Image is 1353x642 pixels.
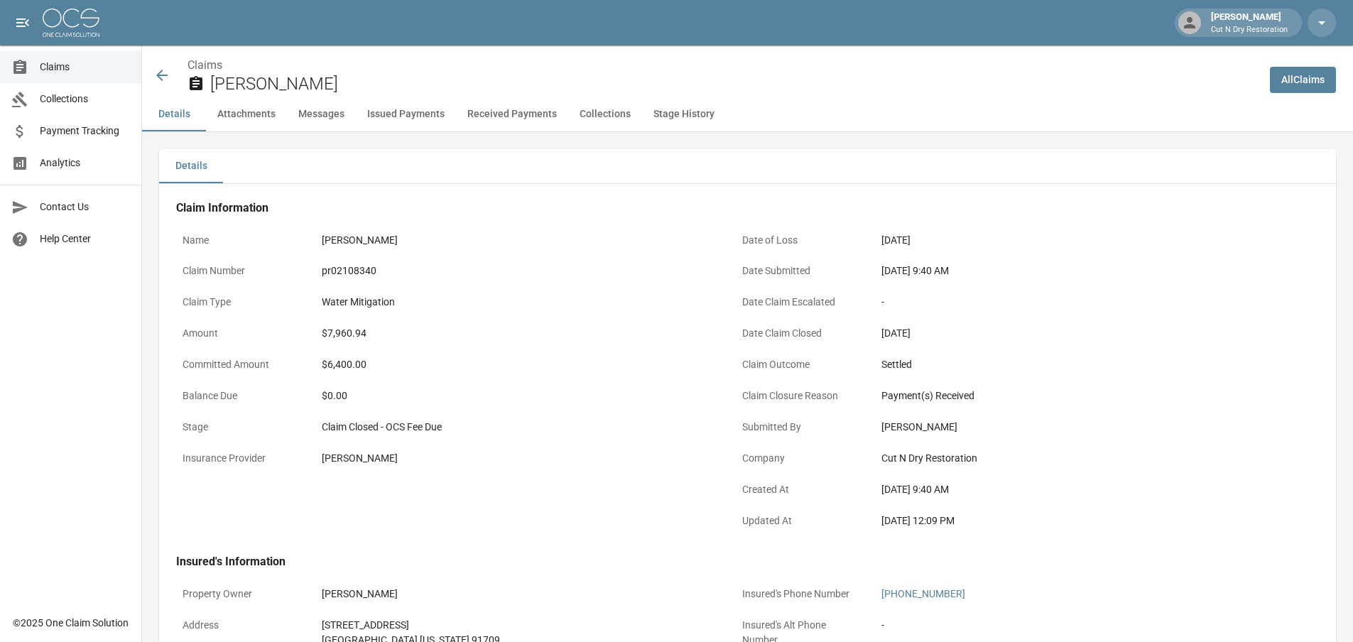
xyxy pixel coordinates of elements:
h4: Insured's Information [176,555,1278,569]
div: Claim Closed - OCS Fee Due [322,420,712,435]
p: Date of Loss [736,227,864,254]
a: Claims [188,58,222,72]
div: anchor tabs [142,97,1353,131]
div: [DATE] 12:09 PM [881,513,1272,528]
button: Attachments [206,97,287,131]
div: details tabs [159,149,1336,183]
p: Address [176,611,304,639]
div: [PERSON_NAME] [322,587,712,602]
p: Amount [176,320,304,347]
p: Company [736,445,864,472]
button: Details [142,97,206,131]
button: Messages [287,97,356,131]
p: Created At [736,476,864,504]
h4: Claim Information [176,201,1278,215]
button: open drawer [9,9,37,37]
div: [DATE] [881,326,1272,341]
p: Claim Type [176,288,304,316]
span: Analytics [40,156,130,170]
button: Collections [568,97,642,131]
span: Payment Tracking [40,124,130,138]
a: AllClaims [1270,67,1336,93]
span: Claims [40,60,130,75]
div: Cut N Dry Restoration [881,451,1272,466]
div: $0.00 [322,388,712,403]
button: Received Payments [456,97,568,131]
div: © 2025 One Claim Solution [13,616,129,630]
p: Date Claim Closed [736,320,864,347]
div: [PERSON_NAME] [881,420,1272,435]
p: Insured's Phone Number [736,580,864,608]
span: Help Center [40,232,130,246]
p: Date Submitted [736,257,864,285]
div: [DATE] [881,233,1272,248]
div: [PERSON_NAME] [1205,10,1293,36]
nav: breadcrumb [188,57,1259,74]
div: Payment(s) Received [881,388,1272,403]
span: Contact Us [40,200,130,214]
div: - [881,295,1272,310]
p: Claim Closure Reason [736,382,864,410]
div: [PERSON_NAME] [322,233,712,248]
button: Details [159,149,223,183]
a: [PHONE_NUMBER] [881,588,965,599]
p: Name [176,227,304,254]
p: Balance Due [176,382,304,410]
div: pr02108340 [322,263,712,278]
span: Collections [40,92,130,107]
p: Cut N Dry Restoration [1211,24,1288,36]
p: Submitted By [736,413,864,441]
div: [PERSON_NAME] [322,451,712,466]
div: [DATE] 9:40 AM [881,482,1272,497]
div: Settled [881,357,1272,372]
p: Updated At [736,507,864,535]
div: $6,400.00 [322,357,712,372]
p: Claim Number [176,257,304,285]
h2: [PERSON_NAME] [210,74,1259,94]
div: - [881,618,1272,633]
img: ocs-logo-white-transparent.png [43,9,99,37]
p: Committed Amount [176,351,304,379]
button: Stage History [642,97,726,131]
div: [STREET_ADDRESS] [322,618,712,633]
div: $7,960.94 [322,326,712,341]
p: Date Claim Escalated [736,288,864,316]
button: Issued Payments [356,97,456,131]
div: Water Mitigation [322,295,712,310]
p: Claim Outcome [736,351,864,379]
p: Property Owner [176,580,304,608]
p: Insurance Provider [176,445,304,472]
p: Stage [176,413,304,441]
div: [DATE] 9:40 AM [881,263,1272,278]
